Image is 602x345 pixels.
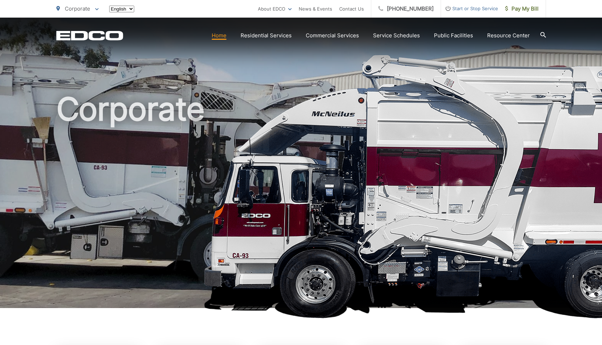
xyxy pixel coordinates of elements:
a: News & Events [299,5,332,13]
a: Resource Center [487,31,530,40]
a: Commercial Services [306,31,359,40]
a: Residential Services [241,31,292,40]
select: Select a language [109,6,134,12]
h1: Corporate [56,92,546,314]
span: Corporate [65,5,90,12]
a: Public Facilities [434,31,473,40]
a: Home [212,31,226,40]
a: EDCD logo. Return to the homepage. [56,31,123,40]
a: Contact Us [339,5,364,13]
span: Pay My Bill [505,5,539,13]
a: About EDCO [258,5,292,13]
a: Service Schedules [373,31,420,40]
